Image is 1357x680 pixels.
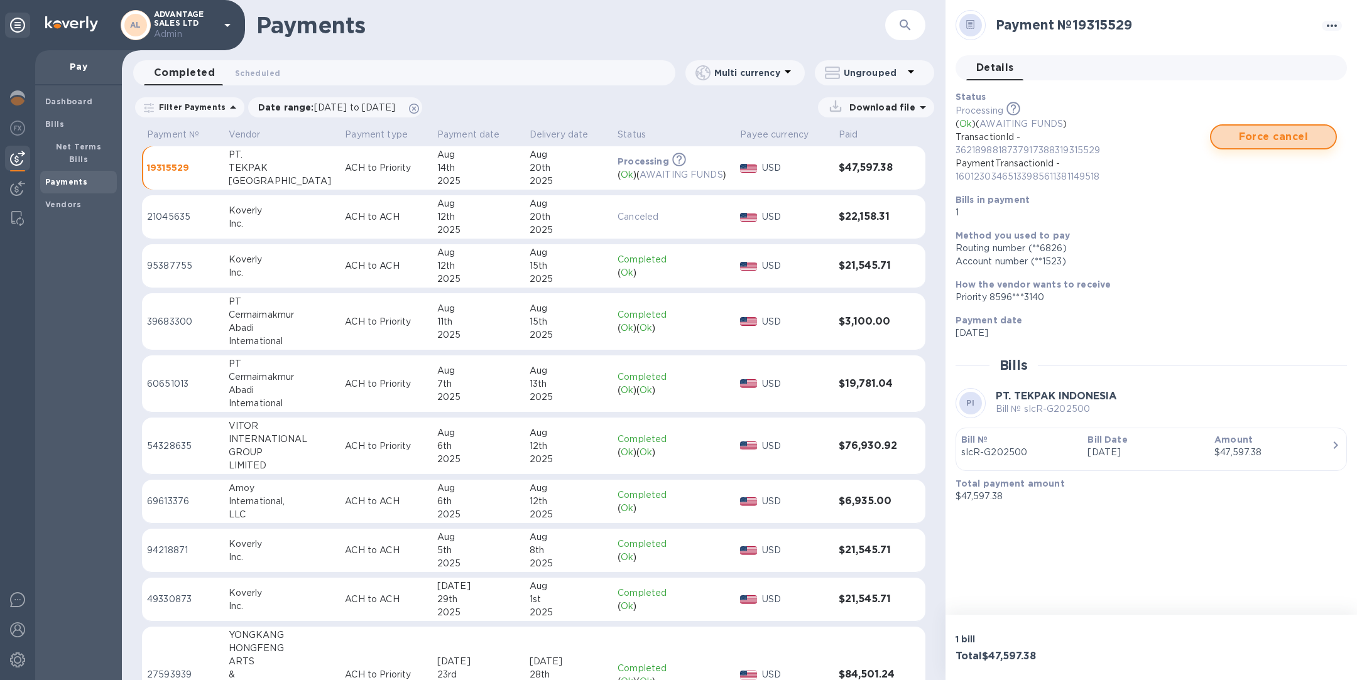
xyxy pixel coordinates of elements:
div: 2025 [530,273,608,286]
div: [DATE] [437,580,520,593]
b: AL [130,20,141,30]
div: 2025 [530,453,608,466]
b: Net Terms Bills [56,142,102,164]
div: 13th [530,377,608,391]
p: TransactionId - [956,131,1210,157]
span: Payee currency [740,128,825,141]
p: ACH to ACH [345,544,427,557]
p: Ok [621,384,633,397]
div: ( ) [618,266,730,279]
b: PI [966,398,974,407]
p: USD [762,440,829,453]
p: ACH to ACH [345,259,427,273]
img: USD [740,497,757,506]
p: ACH to Priority [345,377,427,391]
p: Completed [618,488,730,502]
div: 15th [530,259,608,273]
b: Bill № [961,434,988,445]
p: 94218871 [147,544,219,557]
p: USD [762,495,829,508]
p: Bill № sIcR-G202500 [996,402,1117,416]
div: Aug [530,482,608,495]
div: 12th [437,259,520,273]
p: 1 [956,206,1337,219]
div: 15th [530,315,608,328]
div: Aug [437,246,520,259]
b: Bills [45,119,64,129]
p: PaymentTransactionId - [956,157,1210,183]
div: ( ) [618,600,730,613]
p: Payment date [437,128,500,141]
img: Foreign exchange [10,121,25,136]
div: 2025 [437,606,520,619]
b: Dashboard [45,97,93,106]
img: Logo [45,16,98,31]
div: 1st [530,593,608,606]
p: USD [762,593,829,606]
p: Completed [618,662,730,675]
p: Completed [618,586,730,600]
div: 2025 [437,391,520,404]
h3: $76,930.92 [839,440,900,452]
div: Aug [530,364,608,377]
b: Amount [1214,434,1253,445]
div: ARTS [229,655,335,668]
p: ACH to ACH [345,593,427,606]
p: ACH to Priority [345,315,427,328]
div: 6th [437,495,520,508]
div: GROUP [229,446,335,459]
p: USD [762,377,829,391]
h3: Total $47,597.38 [956,650,1147,662]
p: USD [762,544,829,557]
div: PT. [229,148,335,161]
div: 2025 [530,606,608,619]
p: USD [762,315,829,328]
p: Ok [621,266,633,279]
p: 49330873 [147,593,219,606]
span: Force cancel [1221,129,1326,144]
div: Koverly [229,253,335,266]
div: Date range:[DATE] to [DATE] [248,97,422,117]
h3: $3,100.00 [839,316,900,328]
div: 2025 [530,508,608,521]
div: 12th [530,440,608,453]
div: Inc. [229,551,335,564]
p: Completed [618,537,730,551]
div: Aug [530,302,608,315]
h3: $22,158.31 [839,211,900,223]
div: Aug [530,197,608,210]
div: Aug [437,364,520,377]
div: Aug [437,426,520,440]
div: Inc. [229,600,335,613]
p: 3621898818737917388319315529 [956,144,1210,157]
div: Abadi [229,384,335,397]
b: Vendors [45,200,82,209]
div: TEKPAK [229,161,335,175]
p: Ungrouped [844,67,903,79]
p: 54328635 [147,440,219,453]
p: Completed [618,370,730,384]
div: PT [229,295,335,308]
img: USD [740,262,757,271]
div: 14th [437,161,520,175]
div: [DATE] [437,655,520,668]
p: ACH to Priority [345,440,427,453]
img: USD [740,671,757,679]
div: International [229,397,335,410]
div: [GEOGRAPHIC_DATA] [229,175,335,188]
p: USD [762,210,829,224]
img: USD [740,546,757,555]
div: Aug [530,246,608,259]
div: Inc. [229,266,335,279]
p: Canceled [618,210,730,224]
p: Vendor [229,128,261,141]
p: Download file [844,101,915,114]
div: Aug [437,302,520,315]
p: Date range : [258,101,401,114]
p: [DATE] [956,327,1337,340]
div: 2025 [530,328,608,342]
div: 2025 [530,557,608,570]
b: Payments [45,177,87,186]
div: 20th [530,161,608,175]
div: [DATE] [530,655,608,668]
